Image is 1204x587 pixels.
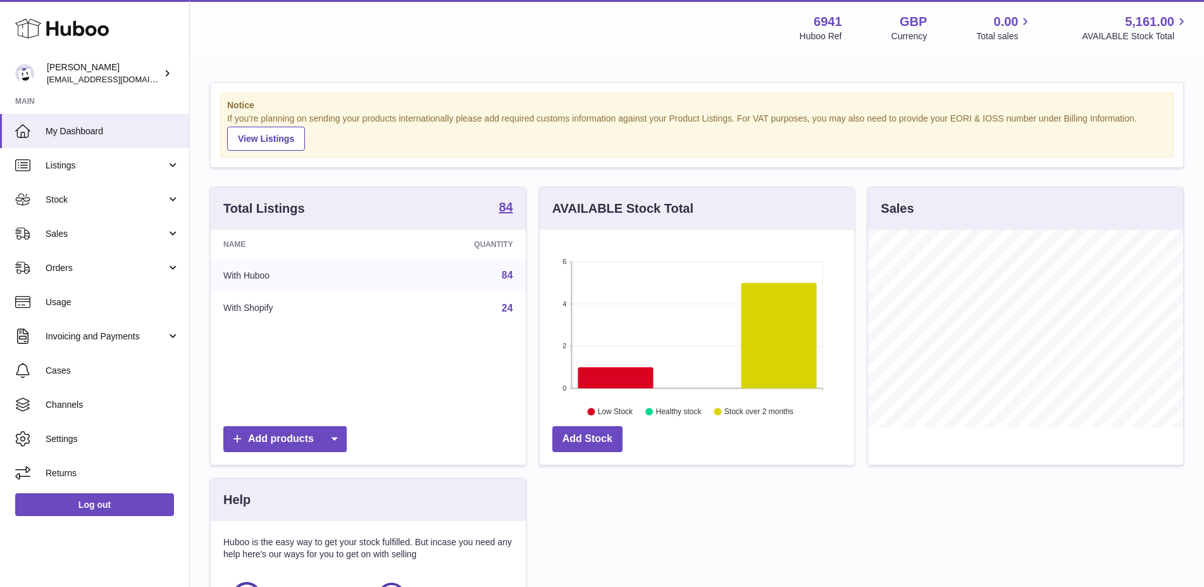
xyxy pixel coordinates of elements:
a: Add products [223,426,347,452]
div: [PERSON_NAME] [47,61,161,85]
span: Channels [46,399,180,411]
strong: 6941 [814,13,842,30]
strong: 84 [499,201,512,213]
a: 84 [502,270,513,281]
th: Name [211,230,380,259]
h3: Help [223,491,251,508]
span: Orders [46,262,166,274]
text: Low Stock [598,407,633,416]
span: 0.00 [994,13,1019,30]
h3: Sales [881,200,914,217]
span: Listings [46,160,166,172]
div: Huboo Ref [800,30,842,42]
span: Sales [46,228,166,240]
a: Add Stock [552,426,623,452]
span: Stock [46,194,166,206]
a: 84 [499,201,512,216]
th: Quantity [380,230,525,259]
img: support@photogears.uk [15,64,34,83]
div: Currency [891,30,928,42]
text: 0 [562,384,566,392]
text: 2 [562,342,566,350]
a: Log out [15,493,174,516]
span: 5,161.00 [1125,13,1174,30]
text: 4 [562,300,566,308]
span: My Dashboard [46,125,180,137]
p: Huboo is the easy way to get your stock fulfilled. But incase you need any help here's our ways f... [223,536,513,560]
text: 6 [562,258,566,265]
td: With Shopify [211,292,380,325]
text: Stock over 2 months [724,407,793,416]
a: 5,161.00 AVAILABLE Stock Total [1082,13,1189,42]
a: 24 [502,303,513,313]
span: AVAILABLE Stock Total [1082,30,1189,42]
span: Returns [46,467,180,479]
span: [EMAIL_ADDRESS][DOMAIN_NAME] [47,74,186,84]
strong: GBP [900,13,927,30]
span: Invoicing and Payments [46,331,166,343]
span: Cases [46,365,180,377]
span: Usage [46,296,180,308]
text: Healthy stock [655,407,702,416]
td: With Huboo [211,259,380,292]
a: 0.00 Total sales [976,13,1033,42]
strong: Notice [227,99,1167,111]
div: If you're planning on sending your products internationally please add required customs informati... [227,113,1167,151]
span: Settings [46,433,180,445]
a: View Listings [227,127,305,151]
h3: AVAILABLE Stock Total [552,200,693,217]
h3: Total Listings [223,200,305,217]
span: Total sales [976,30,1033,42]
